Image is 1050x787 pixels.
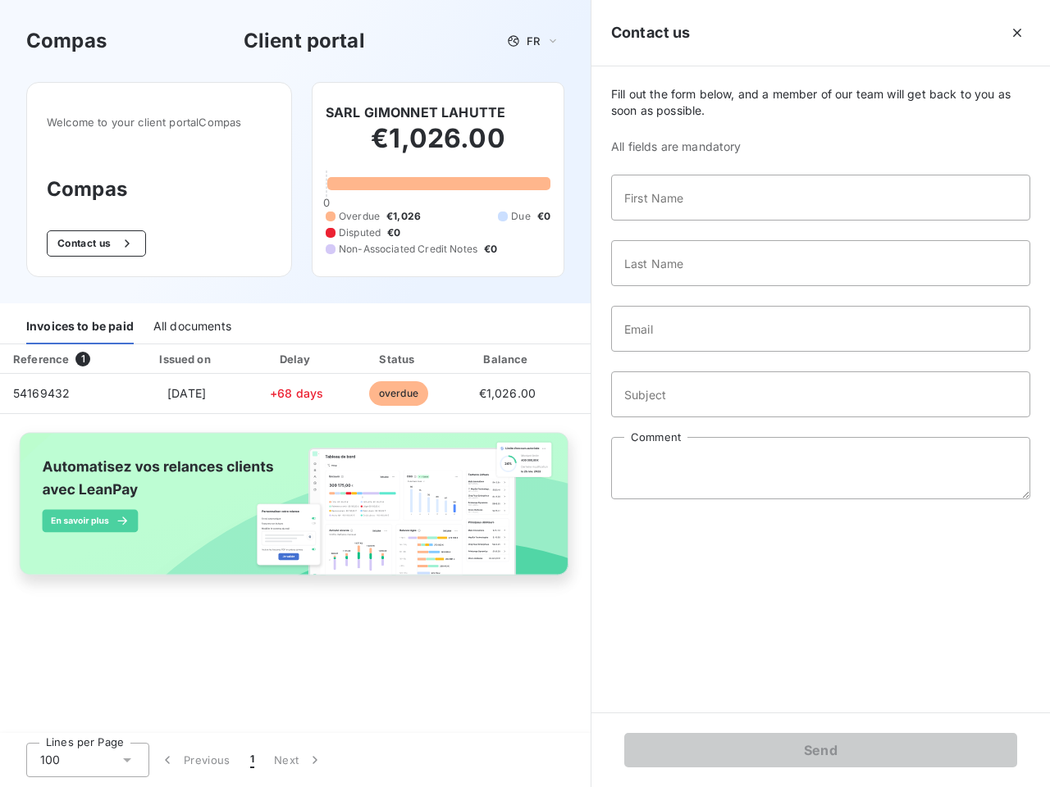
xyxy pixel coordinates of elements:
span: Fill out the form below, and a member of our team will get back to you as soon as possible. [611,86,1030,119]
span: €0 [387,225,400,240]
span: Welcome to your client portal Compas [47,116,272,129]
input: placeholder [611,371,1030,417]
span: 0 [323,196,330,209]
button: Previous [149,743,240,777]
div: Status [349,351,447,367]
span: 54169432 [13,386,70,400]
div: Invoices to be paid [26,310,134,344]
span: FR [527,34,540,48]
span: 100 [40,752,60,768]
h6: SARL GIMONNET LAHUTTE [326,102,505,122]
input: placeholder [611,175,1030,221]
span: 1 [250,752,254,768]
h3: Client portal [244,26,365,56]
span: Due [511,209,530,224]
h5: Contact us [611,21,691,44]
span: +68 days [270,386,323,400]
h2: €1,026.00 [326,122,550,171]
div: Delay [250,351,344,367]
h3: Compas [26,26,107,56]
span: overdue [369,381,428,406]
span: €0 [537,209,550,224]
div: Reference [13,353,69,366]
img: banner [7,424,584,599]
span: €1,026 [386,209,421,224]
div: Issued on [130,351,243,367]
span: Non-Associated Credit Notes [339,242,477,257]
button: Contact us [47,230,146,257]
button: Send [624,733,1017,767]
span: €1,026.00 [479,386,536,400]
div: PDF [567,351,650,367]
span: Overdue [339,209,380,224]
div: All documents [153,310,231,344]
h3: Compas [47,175,272,204]
span: All fields are mandatory [611,139,1030,155]
span: Disputed [339,225,381,240]
span: 1 [75,352,90,366]
div: Balance [454,351,560,367]
span: [DATE] [167,386,206,400]
button: 1 [240,743,264,777]
button: Next [264,743,333,777]
input: placeholder [611,240,1030,286]
span: €0 [484,242,497,257]
input: placeholder [611,306,1030,352]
